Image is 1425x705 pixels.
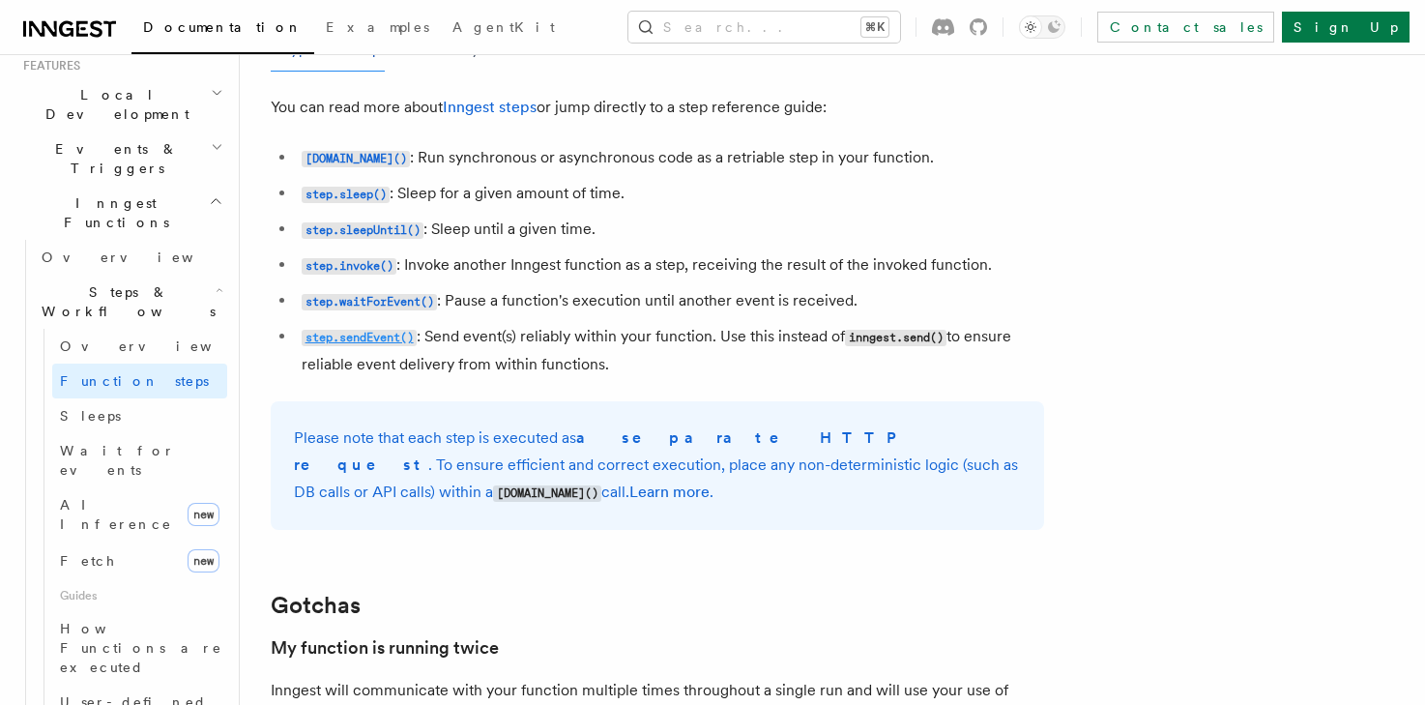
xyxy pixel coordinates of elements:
span: Wait for events [60,443,175,478]
a: Examples [314,6,441,52]
code: step.sendEvent() [302,330,417,346]
a: Documentation [131,6,314,54]
span: Inngest Functions [15,193,209,232]
span: Examples [326,19,429,35]
a: Inngest steps [443,98,537,116]
a: step.sleepUntil() [302,220,423,238]
li: : Sleep for a given amount of time. [296,180,1044,208]
span: AgentKit [452,19,555,35]
code: step.invoke() [302,258,396,275]
button: Toggle dark mode [1019,15,1065,39]
span: Documentation [143,19,303,35]
a: step.sendEvent() [302,327,417,345]
a: Contact sales [1097,12,1274,43]
strong: a separate HTTP request [294,428,909,474]
a: Sign Up [1282,12,1410,43]
span: new [188,503,219,526]
p: Please note that each step is executed as . To ensure efficient and correct execution, place any ... [294,425,1021,507]
li: : Invoke another Inngest function as a step, receiving the result of the invoked function. [296,251,1044,279]
code: [DOMAIN_NAME]() [493,485,601,502]
button: Search...⌘K [628,12,900,43]
a: Wait for events [52,433,227,487]
a: My function is running twice [271,634,499,661]
a: Learn more [629,483,710,501]
a: step.waitForEvent() [302,291,437,309]
a: AI Inferencenew [52,487,227,542]
span: new [188,549,219,573]
code: [DOMAIN_NAME]() [302,151,410,167]
span: Sleeps [60,408,121,424]
span: AI Inference [60,497,172,532]
span: How Functions are executed [60,621,222,675]
a: How Functions are executed [52,611,227,685]
kbd: ⌘K [861,17,888,37]
span: Local Development [15,85,211,124]
button: Local Development [15,77,227,132]
a: Overview [52,329,227,364]
span: Events & Triggers [15,139,211,178]
p: You can read more about or jump directly to a step reference guide: [271,94,1044,121]
code: step.waitForEvent() [302,294,437,310]
a: Sleeps [52,398,227,433]
span: Fetch [60,553,116,569]
a: step.invoke() [302,255,396,274]
span: Features [15,58,80,73]
code: step.sleepUntil() [302,222,423,239]
a: Fetchnew [52,542,227,580]
button: Inngest Functions [15,186,227,240]
span: Overview [60,338,259,354]
a: [DOMAIN_NAME]() [302,148,410,166]
li: : Run synchronous or asynchronous code as a retriable step in your function. [296,144,1044,172]
a: Gotchas [271,592,361,619]
a: AgentKit [441,6,567,52]
a: Overview [34,240,227,275]
code: inngest.send() [845,330,946,346]
span: Overview [42,250,241,265]
code: step.sleep() [302,187,390,203]
button: Events & Triggers [15,132,227,186]
button: Steps & Workflows [34,275,227,329]
a: step.sleep() [302,184,390,202]
span: Function steps [60,373,209,389]
li: : Pause a function's execution until another event is received. [296,287,1044,315]
span: Steps & Workflows [34,282,216,321]
li: : Send event(s) reliably within your function. Use this instead of to ensure reliable event deliv... [296,323,1044,378]
span: Guides [52,580,227,611]
li: : Sleep until a given time. [296,216,1044,244]
a: Function steps [52,364,227,398]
